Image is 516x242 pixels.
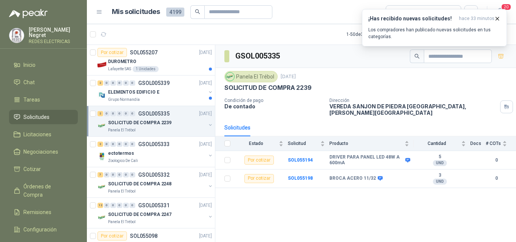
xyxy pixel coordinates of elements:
[108,180,171,188] p: SOLICITUD DE COMPRA 2248
[104,172,110,177] div: 0
[199,202,212,209] p: [DATE]
[138,172,170,177] p: GSOL005332
[97,203,103,208] div: 12
[108,219,136,225] p: Panela El Trébol
[23,61,36,69] span: Inicio
[108,66,131,72] p: Lafayette SAS
[235,50,281,62] h3: GSOL005335
[329,141,403,146] span: Producto
[329,154,403,166] b: DRIVER PARA PANEL LED 48W A 600mA
[23,148,58,156] span: Negociaciones
[23,225,57,234] span: Configuración
[97,109,213,133] a: 2 0 0 0 0 0 GSOL005335[DATE] Company LogoSOLICITUD DE COMPRA 2239Panela El Trébol
[288,141,319,146] span: Solicitud
[235,141,277,146] span: Estado
[9,75,78,89] a: Chat
[97,182,107,191] img: Company Logo
[104,142,110,147] div: 0
[288,176,313,181] a: SOL055198
[104,111,110,116] div: 0
[486,141,501,146] span: # COTs
[244,156,274,165] div: Por cotizar
[110,142,116,147] div: 0
[199,141,212,148] p: [DATE]
[110,111,116,116] div: 0
[112,6,160,17] h1: Mis solicitudes
[123,172,129,177] div: 0
[130,233,158,239] p: SOL055098
[501,3,511,11] span: 20
[362,9,507,46] button: ¡Has recibido nuevas solicitudes!hace 33 minutos Los compradores han publicado nuevas solicitudes...
[224,71,278,82] div: Panela El Trébol
[9,222,78,237] a: Configuración
[224,103,323,109] p: De contado
[288,136,329,151] th: Solicitud
[414,141,460,146] span: Cantidad
[329,176,376,182] b: BROCA ACERO 11/32
[459,15,494,22] span: hace 33 minutos
[97,213,107,222] img: Company Logo
[23,182,71,199] span: Órdenes de Compra
[130,50,158,55] p: SOL055207
[433,179,447,185] div: UND
[23,78,35,86] span: Chat
[108,211,171,218] p: SOLICITUD DE COMPRA 2247
[130,203,135,208] div: 0
[195,9,200,14] span: search
[9,110,78,124] a: Solicitudes
[226,72,234,81] img: Company Logo
[110,80,116,86] div: 0
[97,201,213,225] a: 12 0 0 0 0 0 GSOL005331[DATE] Company LogoSOLICITUD DE COMPRA 2247Panela El Trébol
[108,158,138,164] p: Zoologico De Cali
[199,233,212,240] p: [DATE]
[414,154,466,160] b: 5
[23,96,40,104] span: Tareas
[97,152,107,161] img: Company Logo
[138,203,170,208] p: GSOL005331
[433,160,447,166] div: UND
[108,150,134,157] p: ectotermos
[117,142,122,147] div: 0
[9,127,78,142] a: Licitaciones
[104,80,110,86] div: 0
[9,179,78,202] a: Órdenes de Compra
[9,9,48,18] img: Logo peakr
[108,58,136,65] p: DUROMETRO
[329,98,497,103] p: Dirección
[97,91,107,100] img: Company Logo
[138,111,170,116] p: GSOL005335
[23,113,49,121] span: Solicitudes
[130,172,135,177] div: 0
[97,60,107,69] img: Company Logo
[97,121,107,130] img: Company Logo
[108,89,159,96] p: ELEMENTOS EDIFICIO E
[224,84,312,92] p: SOLICITUD DE COMPRA 2239
[123,203,129,208] div: 0
[23,208,51,216] span: Remisiones
[224,123,250,132] div: Solicitudes
[130,142,135,147] div: 0
[414,173,466,179] b: 3
[104,203,110,208] div: 0
[97,170,213,194] a: 7 0 0 0 0 0 GSOL005332[DATE] Company LogoSOLICITUD DE COMPRA 2248Panela El Trébol
[117,203,122,208] div: 0
[391,8,406,16] div: Todas
[29,27,78,38] p: [PERSON_NAME] Negret
[108,97,140,103] p: Grupo Normandía
[235,136,288,151] th: Estado
[486,136,516,151] th: # COTs
[199,80,212,87] p: [DATE]
[87,45,215,76] a: Por cotizarSOL055207[DATE] Company LogoDUROMETROLafayette SAS1 Unidades
[414,54,420,59] span: search
[486,175,507,182] b: 0
[244,174,274,183] div: Por cotizar
[138,80,170,86] p: GSOL005339
[470,136,486,151] th: Docs
[199,110,212,117] p: [DATE]
[281,73,296,80] p: [DATE]
[23,130,51,139] span: Licitaciones
[108,188,136,194] p: Panela El Trébol
[23,165,41,173] span: Cotizar
[9,145,78,159] a: Negociaciones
